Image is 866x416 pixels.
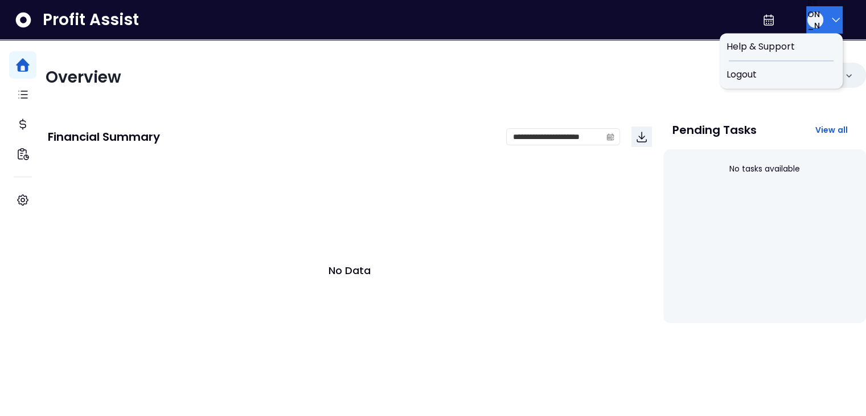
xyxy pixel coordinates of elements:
[631,127,652,147] button: Download
[48,131,160,142] p: Financial Summary
[806,120,857,140] button: View all
[815,124,848,136] span: View all
[672,154,857,184] div: No tasks available
[329,263,371,278] p: No Data
[606,133,614,141] svg: calendar
[727,40,836,54] span: Help & Support
[672,124,757,136] p: Pending Tasks
[46,66,121,88] span: Overview
[43,10,139,30] span: Profit Assist
[727,68,836,81] span: Logout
